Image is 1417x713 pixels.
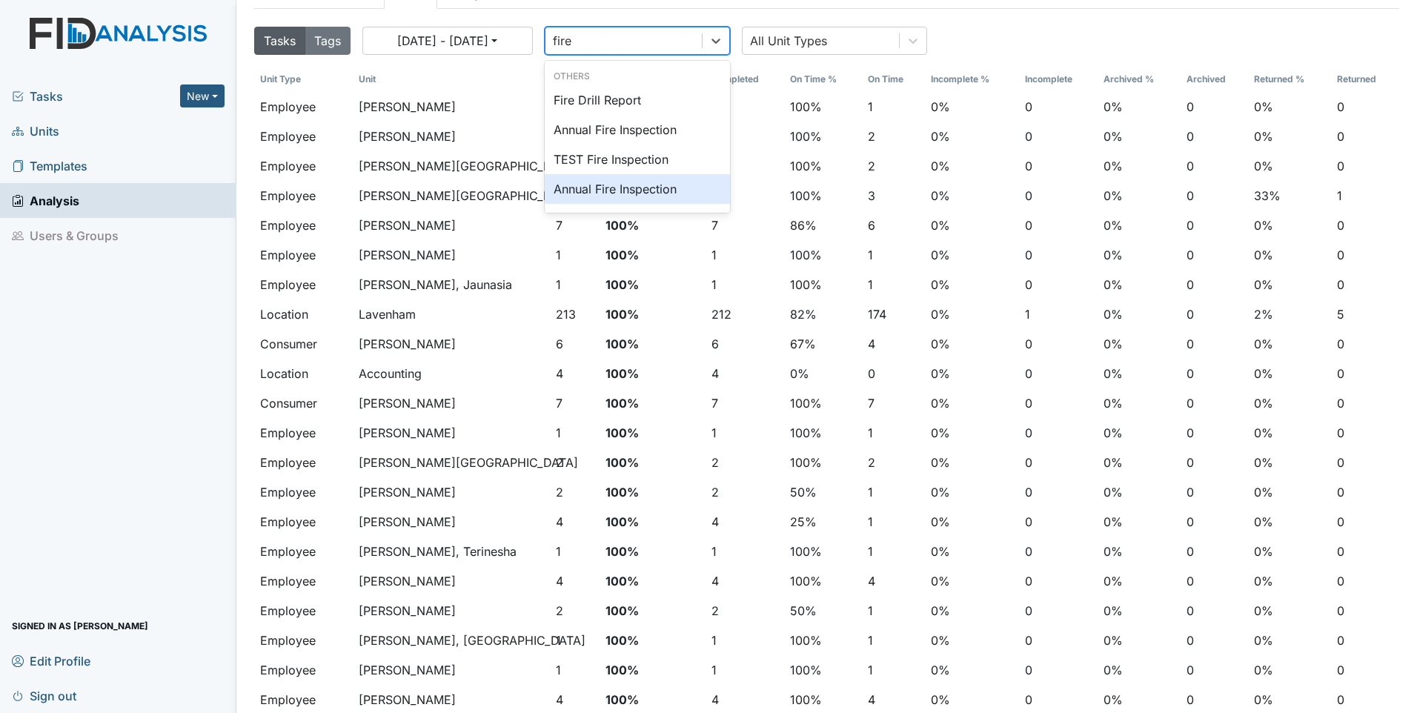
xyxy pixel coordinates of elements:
[1248,270,1331,299] td: 0%
[925,67,1018,92] th: Toggle SortBy
[12,154,87,177] span: Templates
[868,246,873,264] button: 1
[868,424,873,442] button: 1
[925,507,1018,537] td: 0%
[254,27,305,55] button: Tasks
[1337,543,1344,560] span: 0
[1181,67,1249,92] th: Toggle SortBy
[1337,424,1344,442] span: 0
[359,99,456,114] span: [PERSON_NAME]
[260,336,317,351] span: Consumer
[1025,335,1032,353] span: 0
[362,27,533,55] button: [DATE] - [DATE]
[706,67,784,92] th: Toggle SortBy
[260,603,316,618] span: Employee
[545,115,730,145] div: Annual Fire Inspection
[784,359,862,388] td: 0%
[556,513,563,531] button: 4
[1098,92,1181,122] td: 0%
[784,92,862,122] td: 100%
[359,188,578,203] span: [PERSON_NAME][GEOGRAPHIC_DATA]
[1098,388,1181,418] td: 0%
[1025,543,1032,560] span: 0
[359,425,456,440] span: [PERSON_NAME]
[1187,335,1194,353] span: 0
[1337,305,1344,323] button: 5
[784,477,862,507] td: 50%
[556,572,563,590] button: 4
[600,626,705,655] td: 100%
[1025,365,1032,382] span: 0
[711,513,719,531] button: 4
[925,181,1018,210] td: 0%
[1187,602,1194,620] span: 0
[600,418,705,448] td: 100%
[1337,157,1344,175] span: 0
[556,305,576,323] button: 213
[1337,335,1344,353] span: 0
[260,218,316,233] span: Employee
[1248,388,1331,418] td: 0%
[12,614,148,637] span: Signed in as [PERSON_NAME]
[359,514,456,529] span: [PERSON_NAME]
[1098,67,1181,92] th: Toggle SortBy
[1187,572,1194,590] span: 0
[600,448,705,477] td: 100%
[556,394,563,412] button: 7
[1248,240,1331,270] td: 0%
[1187,276,1194,294] span: 0
[1025,631,1032,649] span: 0
[254,27,351,55] div: Tasks/Tags
[305,27,351,55] button: Tags
[925,655,1018,685] td: 0%
[925,596,1018,626] td: 0%
[556,365,563,382] button: 4
[1187,691,1194,709] span: 0
[1098,210,1181,240] td: 0%
[1187,543,1194,560] span: 0
[925,359,1018,388] td: 0%
[1337,187,1342,205] button: 1
[359,396,456,411] span: [PERSON_NAME]
[1098,329,1181,359] td: 0%
[545,70,730,83] div: Others
[556,543,561,560] button: 1
[868,335,875,353] button: 4
[868,661,873,679] button: 1
[600,240,705,270] td: 100%
[1337,513,1344,531] span: 0
[556,602,563,620] button: 2
[1098,477,1181,507] td: 0%
[868,454,875,471] button: 2
[711,661,717,679] button: 1
[925,418,1018,448] td: 0%
[12,119,59,142] span: Units
[1248,655,1331,685] td: 0%
[260,366,308,381] span: Location
[711,394,718,412] button: 7
[868,513,873,531] button: 1
[1098,181,1181,210] td: 0%
[1187,513,1194,531] span: 0
[1025,127,1032,145] span: 0
[1025,602,1032,620] span: 0
[600,359,705,388] td: 100%
[868,216,875,234] button: 6
[1187,394,1194,412] span: 0
[1187,424,1194,442] span: 0
[1098,596,1181,626] td: 0%
[600,566,705,596] td: 100%
[711,483,719,501] button: 2
[556,691,563,709] button: 4
[359,159,578,173] span: [PERSON_NAME][GEOGRAPHIC_DATA]
[1331,67,1399,92] th: Toggle SortBy
[260,188,316,203] span: Employee
[1337,127,1344,145] span: 0
[711,691,719,709] button: 4
[359,574,456,588] span: [PERSON_NAME]
[1098,359,1181,388] td: 0%
[868,691,875,709] button: 4
[260,129,316,144] span: Employee
[600,210,705,240] td: 100%
[359,455,578,470] span: [PERSON_NAME][GEOGRAPHIC_DATA]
